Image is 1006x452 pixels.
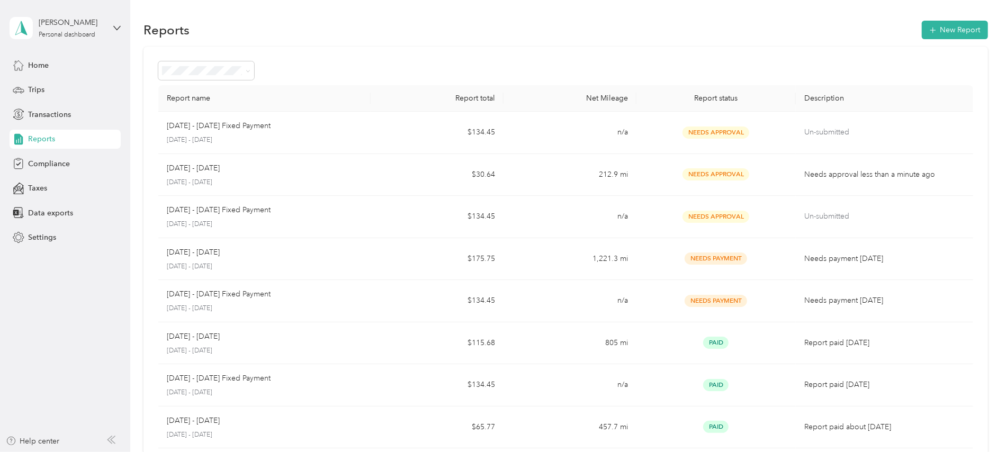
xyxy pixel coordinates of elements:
[28,207,73,219] span: Data exports
[167,388,362,397] p: [DATE] - [DATE]
[685,295,747,307] span: Needs Payment
[504,196,636,238] td: n/a
[371,238,504,281] td: $175.75
[645,94,787,103] div: Report status
[167,288,271,300] p: [DATE] - [DATE] Fixed Payment
[371,364,504,406] td: $134.45
[682,211,749,223] span: Needs Approval
[703,337,729,349] span: Paid
[371,154,504,196] td: $30.64
[167,331,220,342] p: [DATE] - [DATE]
[167,415,220,427] p: [DATE] - [DATE]
[504,85,636,112] th: Net Mileage
[796,85,973,112] th: Description
[167,204,271,216] p: [DATE] - [DATE] Fixed Payment
[167,220,362,229] p: [DATE] - [DATE]
[371,322,504,365] td: $115.68
[371,196,504,238] td: $134.45
[6,436,60,447] button: Help center
[504,238,636,281] td: 1,221.3 mi
[39,17,105,28] div: [PERSON_NAME]
[804,421,965,433] p: Report paid about [DATE]
[703,421,729,433] span: Paid
[504,322,636,365] td: 805 mi
[682,126,749,139] span: Needs Approval
[682,168,749,180] span: Needs Approval
[371,85,504,112] th: Report total
[703,379,729,391] span: Paid
[922,21,988,39] button: New Report
[804,169,965,180] p: Needs approval less than a minute ago
[28,232,56,243] span: Settings
[947,393,1006,452] iframe: Everlance-gr Chat Button Frame
[167,373,271,384] p: [DATE] - [DATE] Fixed Payment
[167,120,271,132] p: [DATE] - [DATE] Fixed Payment
[804,126,965,138] p: Un-submitted
[28,109,71,120] span: Transactions
[504,154,636,196] td: 212.9 mi
[28,158,70,169] span: Compliance
[167,247,220,258] p: [DATE] - [DATE]
[28,84,44,95] span: Trips
[804,253,965,265] p: Needs payment [DATE]
[371,280,504,322] td: $134.45
[504,112,636,154] td: n/a
[804,211,965,222] p: Un-submitted
[143,24,190,35] h1: Reports
[167,178,362,187] p: [DATE] - [DATE]
[167,135,362,145] p: [DATE] - [DATE]
[371,406,504,449] td: $65.77
[804,337,965,349] p: Report paid [DATE]
[158,85,371,112] th: Report name
[167,430,362,440] p: [DATE] - [DATE]
[685,252,747,265] span: Needs Payment
[804,295,965,306] p: Needs payment [DATE]
[167,346,362,356] p: [DATE] - [DATE]
[167,304,362,313] p: [DATE] - [DATE]
[504,364,636,406] td: n/a
[504,280,636,322] td: n/a
[371,112,504,154] td: $134.45
[39,32,95,38] div: Personal dashboard
[167,262,362,272] p: [DATE] - [DATE]
[28,133,55,144] span: Reports
[28,183,47,194] span: Taxes
[28,60,49,71] span: Home
[167,162,220,174] p: [DATE] - [DATE]
[504,406,636,449] td: 457.7 mi
[804,379,965,391] p: Report paid [DATE]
